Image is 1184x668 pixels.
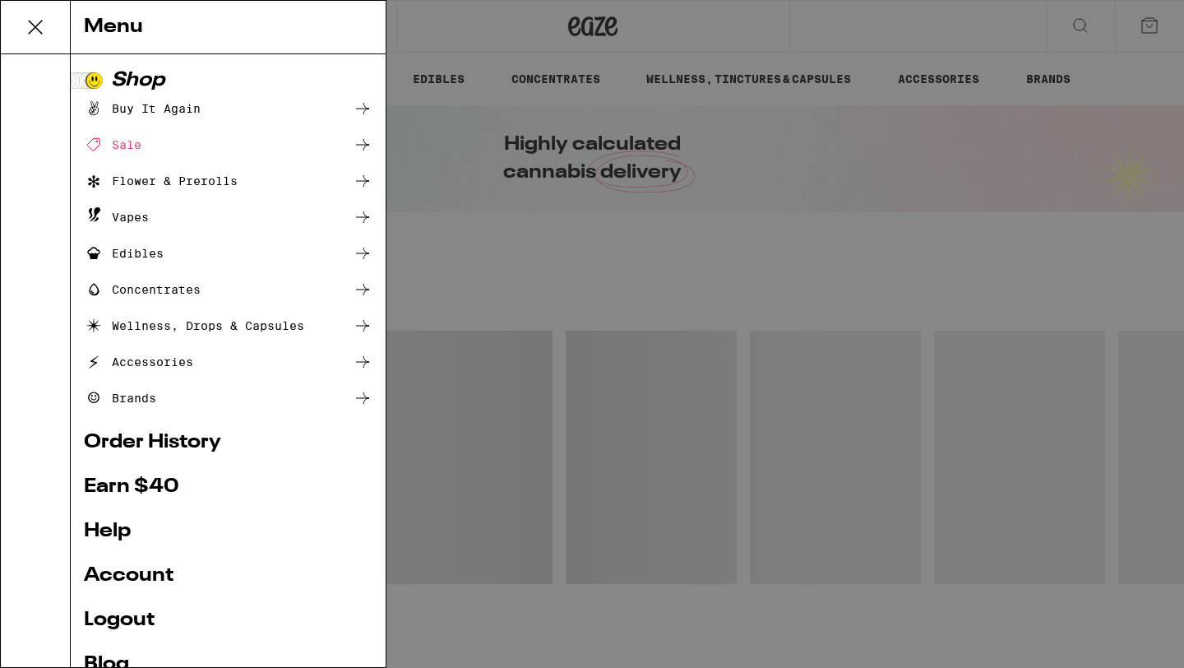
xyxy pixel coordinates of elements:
div: Edibles [84,244,164,263]
a: Edibles [84,244,372,263]
a: Account [84,566,372,586]
a: Sale [84,135,372,155]
div: Flower & Prerolls [84,171,238,191]
a: Vapes [84,207,372,227]
div: Vapes [84,207,149,227]
a: Brands [84,388,372,408]
span: Hi. Need any help? [10,12,118,25]
a: Wellness, Drops & Capsules [84,316,372,336]
a: Help [84,522,372,541]
div: Brands [84,388,156,408]
a: Logout [84,610,372,630]
a: Concentrates [84,280,372,299]
a: Accessories [84,352,372,372]
a: Earn $ 40 [84,477,372,497]
div: Sale [84,135,141,155]
div: Accessories [84,352,193,372]
div: Concentrates [84,280,201,299]
div: Menu [71,1,386,54]
a: Flower & Prerolls [84,171,372,191]
div: Buy It Again [84,99,201,118]
a: Shop [84,71,372,90]
div: Wellness, Drops & Capsules [84,316,304,336]
a: Buy It Again [84,99,372,118]
a: Order History [84,433,372,452]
